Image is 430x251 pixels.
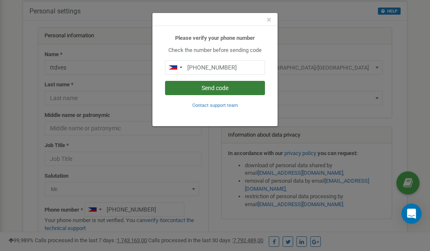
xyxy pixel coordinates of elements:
[165,47,265,54] p: Check the number before sending code
[192,102,238,108] a: Contact support team
[165,81,265,95] button: Send code
[165,61,185,74] div: Telephone country code
[175,35,255,41] b: Please verify your phone number
[267,15,271,25] span: ×
[267,16,271,24] button: Close
[192,103,238,108] small: Contact support team
[165,60,265,75] input: 0905 123 4567
[401,204,422,224] div: Open Intercom Messenger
